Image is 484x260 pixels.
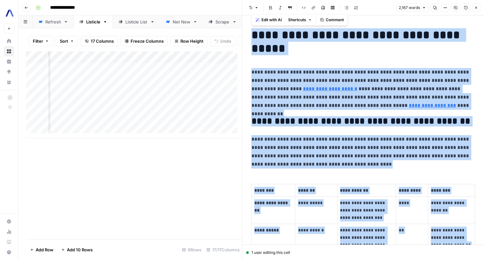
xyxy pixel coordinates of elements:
[326,17,344,23] span: Comment
[396,4,429,12] button: 2,167 words
[4,247,14,257] button: Help + Support
[4,237,14,247] a: Learning Hub
[33,15,74,28] a: Refresh
[57,245,96,255] button: Add 10 Rows
[56,36,78,46] button: Sort
[399,5,420,11] span: 2,167 words
[121,36,168,46] button: Freeze Columns
[170,36,208,46] button: Row Height
[210,36,235,46] button: Undo
[4,5,14,21] button: Workspace: AssemblyAI
[317,16,346,24] button: Comment
[203,15,242,28] a: Scrape
[288,17,306,23] span: Shortcuts
[81,36,118,46] button: 17 Columns
[26,245,57,255] button: Add Row
[29,36,53,46] button: Filter
[204,245,242,255] div: 17/17 Columns
[131,38,164,44] span: Freeze Columns
[173,19,190,25] div: Net New
[215,19,230,25] div: Scrape
[4,227,14,237] a: Usage
[36,247,53,253] span: Add Row
[286,16,315,24] button: Shortcuts
[74,15,113,28] a: Listicle
[4,77,14,87] a: Your Data
[160,15,203,28] a: Net New
[60,38,68,44] span: Sort
[4,216,14,227] a: Settings
[4,67,14,77] a: Opportunities
[86,19,100,25] div: Listicle
[180,38,204,44] span: Row Height
[246,250,480,256] div: 1 user editing this cell
[33,38,43,44] span: Filter
[179,245,204,255] div: 6 Rows
[125,19,148,25] div: Listicle List
[220,38,231,44] span: Undo
[45,19,61,25] div: Refresh
[67,247,93,253] span: Add 10 Rows
[253,16,284,24] button: Edit with AI
[113,15,160,28] a: Listicle List
[261,17,282,23] span: Edit with AI
[4,46,14,56] a: Browse
[91,38,114,44] span: 17 Columns
[4,56,14,67] a: Insights
[4,7,15,19] img: AssemblyAI Logo
[4,36,14,46] a: Home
